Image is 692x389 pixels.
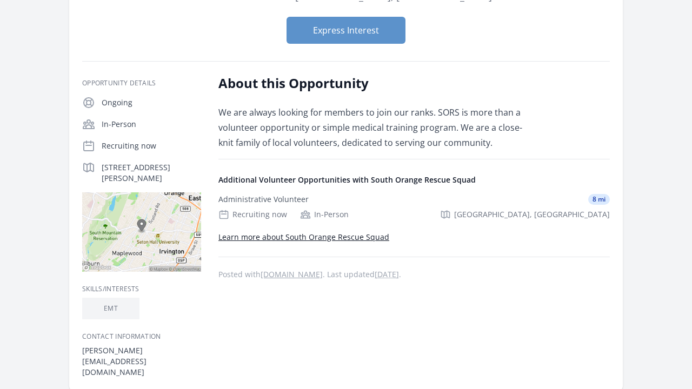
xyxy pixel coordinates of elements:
[218,175,610,185] h4: Additional Volunteer Opportunities with South Orange Rescue Squad
[218,194,309,205] div: Administrative Volunteer
[214,185,614,229] a: Administrative Volunteer 8 mi Recruiting now In-Person [GEOGRAPHIC_DATA], [GEOGRAPHIC_DATA]
[82,356,201,378] dd: [EMAIL_ADDRESS][DOMAIN_NAME]
[287,17,405,44] button: Express Interest
[102,119,201,130] p: In-Person
[82,192,201,272] img: Map
[102,162,201,184] p: [STREET_ADDRESS][PERSON_NAME]
[218,105,535,150] div: We are always looking for members to join our ranks. SORS is more than a volunteer opportunity or...
[82,285,201,293] h3: Skills/Interests
[261,269,323,279] a: [DOMAIN_NAME]
[218,209,287,220] div: Recruiting now
[454,209,610,220] span: [GEOGRAPHIC_DATA], [GEOGRAPHIC_DATA]
[82,332,201,341] h3: Contact Information
[588,194,610,205] span: 8 mi
[300,209,349,220] div: In-Person
[82,345,201,356] dt: [PERSON_NAME]
[375,269,399,279] abbr: Mon, Jan 30, 2023 5:13 AM
[102,140,201,151] p: Recruiting now
[82,79,201,88] h3: Opportunity Details
[218,75,535,92] h2: About this Opportunity
[218,270,610,279] p: Posted with . Last updated .
[218,232,389,242] a: Learn more about South Orange Rescue Squad
[82,298,139,319] li: EMT
[102,97,201,108] p: Ongoing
